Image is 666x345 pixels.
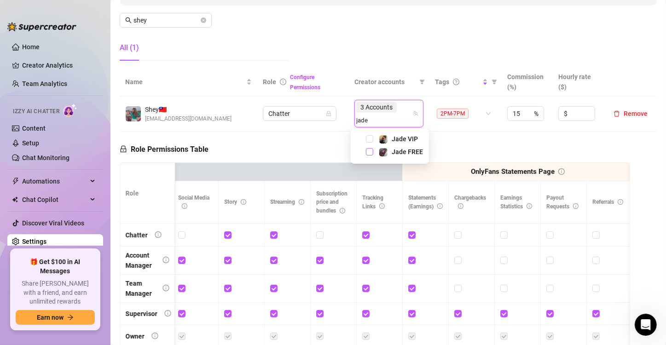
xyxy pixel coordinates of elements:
[133,15,199,25] input: Search members
[19,222,165,240] button: Find a time
[116,15,134,33] img: Profile image for Giselle
[241,199,246,205] span: info-circle
[417,75,427,89] span: filter
[126,331,145,341] div: Owner
[316,190,347,214] span: Subscription price and bundles
[22,238,46,245] a: Settings
[379,148,388,156] img: Jade FREE
[610,108,651,119] button: Remove
[155,231,162,238] span: info-circle
[435,77,449,87] span: Tags
[624,110,648,117] span: Remove
[502,68,553,96] th: Commission (%)
[163,285,169,291] span: info-circle
[362,195,385,210] span: Tracking Links
[458,203,463,209] span: info-circle
[618,199,623,205] span: info-circle
[9,161,175,196] div: Send us a messageWe typically reply in a few hours
[558,168,565,175] span: info-circle
[573,203,579,209] span: info-circle
[379,135,388,144] img: Jade VIP
[18,81,166,97] p: How can we help?
[9,108,175,156] div: Recent messageProfile image for Ellaany update? If you can downgrade the other accounts I'll add ...
[126,309,157,319] div: Supervisor
[16,310,95,325] button: Earn nowarrow-right
[268,107,331,121] span: Chatter
[437,109,469,119] span: 2PM-7PM
[356,102,397,113] span: 3 Accounts
[10,122,174,156] div: Profile image for Ellaany update? If you can downgrade the other accounts I'll add more accounts ...
[13,107,59,116] span: Izzy AI Chatter
[19,116,165,126] div: Recent message
[10,252,174,316] img: 🚀 New Release: Like & Comment Bumps
[471,167,555,176] strong: OnlyFans Statements Page
[12,283,33,290] span: Home
[270,199,304,206] span: Streaming
[12,196,18,203] img: Chat Copilot
[178,195,209,210] span: Social Media
[19,130,37,148] img: Profile image for Ella
[145,104,232,115] span: Shey 🇹🇼
[125,17,132,23] span: search
[201,17,206,23] button: close-circle
[126,250,156,270] div: Account Manager
[108,283,122,290] span: Help
[22,58,96,73] a: Creator Analytics
[18,18,80,31] img: logo
[120,145,127,153] span: lock
[126,230,148,240] div: Chatter
[22,139,39,147] a: Setup
[53,283,85,290] span: Messages
[120,144,208,155] h5: Role Permissions Table
[413,111,418,116] span: team
[145,115,232,123] span: [EMAIL_ADDRESS][DOMAIN_NAME]
[299,199,304,205] span: info-circle
[224,199,246,206] span: Story
[22,43,40,51] a: Home
[19,208,165,218] div: Schedule a FREE consulting call:
[138,260,184,297] button: News
[408,195,443,210] span: Statements (Earnings)
[546,195,579,210] span: Payout Requests
[163,257,169,263] span: info-circle
[290,74,320,91] a: Configure Permissions
[366,148,373,155] span: Select tree node
[126,278,156,299] div: Team Manager
[263,78,276,86] span: Role
[419,79,425,85] span: filter
[492,79,497,85] span: filter
[379,203,385,209] span: info-circle
[7,22,76,31] img: logo-BBDzfeDw.svg
[165,310,171,316] span: info-circle
[500,195,532,210] span: Earnings Statistics
[63,103,77,117] img: AI Chatter
[22,80,67,87] a: Team Analytics
[120,68,257,96] th: Name
[22,154,69,161] a: Chat Monitoring
[366,135,373,143] span: Select tree node
[41,130,353,138] span: any update? If you can downgrade the other accounts I'll add more accounts and upgrade them.
[22,125,46,132] a: Content
[98,15,117,33] img: Profile image for Ella
[22,192,87,207] span: Chat Copilot
[354,77,416,87] span: Creator accounts
[437,203,443,209] span: info-circle
[592,199,623,206] span: Referrals
[46,260,92,297] button: Messages
[158,15,175,31] div: Close
[22,219,84,227] a: Discover Viral Videos
[635,314,657,336] iframe: Intercom live chat
[453,79,459,85] span: question-circle
[527,203,532,209] span: info-circle
[152,283,170,290] span: News
[326,111,331,116] span: lock
[120,42,139,53] div: All (1)
[19,169,154,178] div: Send us a message
[182,203,187,209] span: info-circle
[490,75,499,89] span: filter
[37,314,64,321] span: Earn now
[152,333,158,339] span: info-circle
[96,139,126,149] div: • 10h ago
[614,110,620,117] span: delete
[392,148,423,155] span: Jade FREE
